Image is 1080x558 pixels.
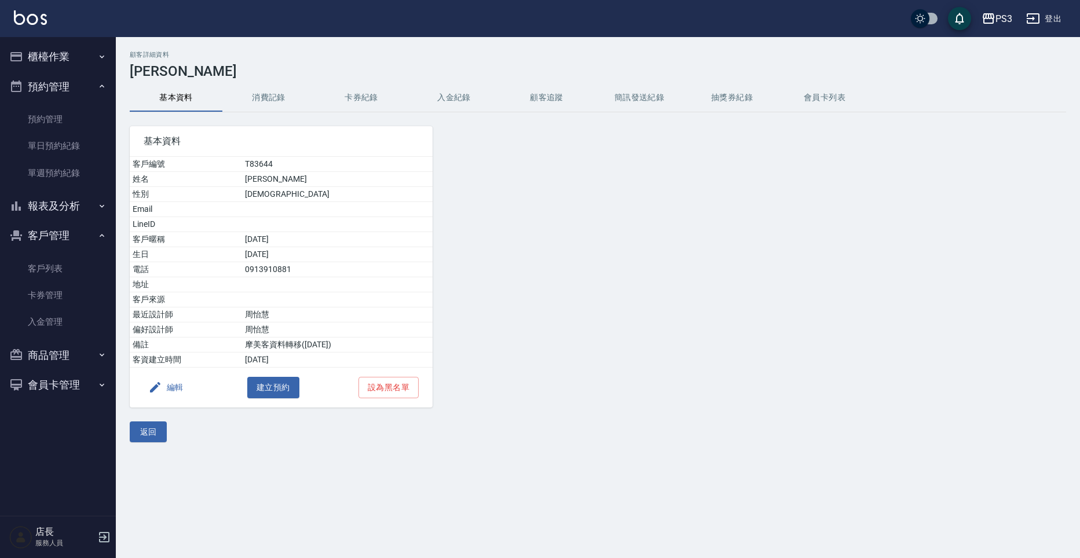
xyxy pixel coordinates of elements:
p: 服務人員 [35,538,94,548]
td: Email [130,202,242,217]
td: 姓名 [130,172,242,187]
td: [PERSON_NAME] [242,172,433,187]
td: 周怡慧 [242,307,433,322]
button: 簡訊發送紀錄 [593,84,686,112]
td: 偏好設計師 [130,322,242,337]
td: 周怡慧 [242,322,433,337]
td: 摩美客資料轉移([DATE]) [242,337,433,353]
span: 基本資料 [144,135,419,147]
a: 入金管理 [5,309,111,335]
button: 消費記錄 [222,84,315,112]
td: T83644 [242,157,433,172]
h2: 顧客詳細資料 [130,51,1066,58]
button: 建立預約 [247,377,299,398]
button: 設為黑名單 [358,377,419,398]
button: 卡券紀錄 [315,84,408,112]
td: 電話 [130,262,242,277]
td: [DATE] [242,232,433,247]
td: 性別 [130,187,242,202]
td: 備註 [130,337,242,353]
td: 客資建立時間 [130,353,242,368]
td: 客戶來源 [130,292,242,307]
td: 客戶編號 [130,157,242,172]
td: 最近設計師 [130,307,242,322]
img: Person [9,526,32,549]
button: 預約管理 [5,72,111,102]
button: 入金紀錄 [408,84,500,112]
img: Logo [14,10,47,25]
button: PS3 [977,7,1017,31]
button: 商品管理 [5,340,111,370]
a: 單日預約紀錄 [5,133,111,159]
button: 顧客追蹤 [500,84,593,112]
button: 客戶管理 [5,221,111,251]
td: 生日 [130,247,242,262]
td: [DATE] [242,353,433,368]
a: 單週預約紀錄 [5,160,111,186]
td: 0913910881 [242,262,433,277]
a: 卡券管理 [5,282,111,309]
h3: [PERSON_NAME] [130,63,1066,79]
button: 報表及分析 [5,191,111,221]
button: 編輯 [144,377,188,398]
h5: 店長 [35,526,94,538]
td: [DATE] [242,247,433,262]
button: 會員卡管理 [5,370,111,400]
a: 預約管理 [5,106,111,133]
button: save [948,7,971,30]
div: PS3 [995,12,1012,26]
button: 抽獎券紀錄 [686,84,778,112]
button: 登出 [1022,8,1066,30]
td: [DEMOGRAPHIC_DATA] [242,187,433,202]
td: 地址 [130,277,242,292]
button: 會員卡列表 [778,84,871,112]
button: 返回 [130,421,167,443]
button: 櫃檯作業 [5,42,111,72]
a: 客戶列表 [5,255,111,282]
button: 基本資料 [130,84,222,112]
td: LineID [130,217,242,232]
td: 客戶暱稱 [130,232,242,247]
